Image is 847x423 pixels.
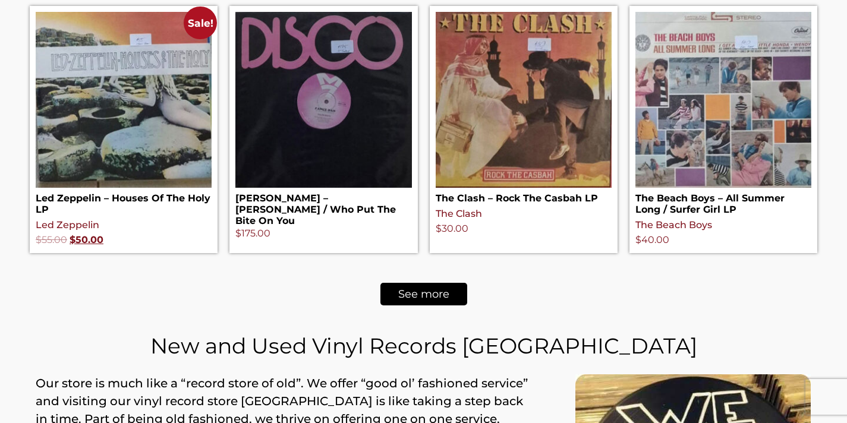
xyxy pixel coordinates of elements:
a: The Beach Boys [635,219,712,231]
h1: New and Used Vinyl Records [GEOGRAPHIC_DATA] [30,335,817,356]
a: Sale! Led Zeppelin – Houses Of The Holy LP [36,12,212,216]
span: $ [436,223,442,234]
span: $ [36,234,42,245]
span: Sale! [184,7,216,39]
bdi: 30.00 [436,223,468,234]
h2: The Clash – Rock The Casbah LP [436,188,612,204]
bdi: 50.00 [70,234,103,245]
bdi: 55.00 [36,234,67,245]
img: Led Zeppelin – Houses Of The Holy LP [36,12,212,188]
h2: The Beach Boys – All Summer Long / Surfer Girl LP [635,188,811,215]
img: Ralph White – Fancy Dan / Who Put The Bite On You [235,12,411,188]
a: The Beach Boys – All Summer Long / Surfer Girl LP [635,12,811,216]
a: See more [380,283,467,305]
a: The Clash – Rock The Casbah LP [436,12,612,204]
bdi: 175.00 [235,228,270,239]
span: $ [235,228,241,239]
a: The Clash [436,208,482,219]
img: The Beach Boys – All Summer Long / Surfer Girl LP [635,12,811,188]
h2: Led Zeppelin – Houses Of The Holy LP [36,188,212,215]
img: The Clash – Rock The Casbah LP [436,12,612,188]
span: See more [398,289,449,299]
a: [PERSON_NAME] – [PERSON_NAME] / Who Put The Bite On You $175.00 [235,12,411,241]
h2: [PERSON_NAME] – [PERSON_NAME] / Who Put The Bite On You [235,188,411,227]
bdi: 40.00 [635,234,669,245]
span: $ [70,234,75,245]
a: Led Zeppelin [36,219,99,231]
span: $ [635,234,641,245]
